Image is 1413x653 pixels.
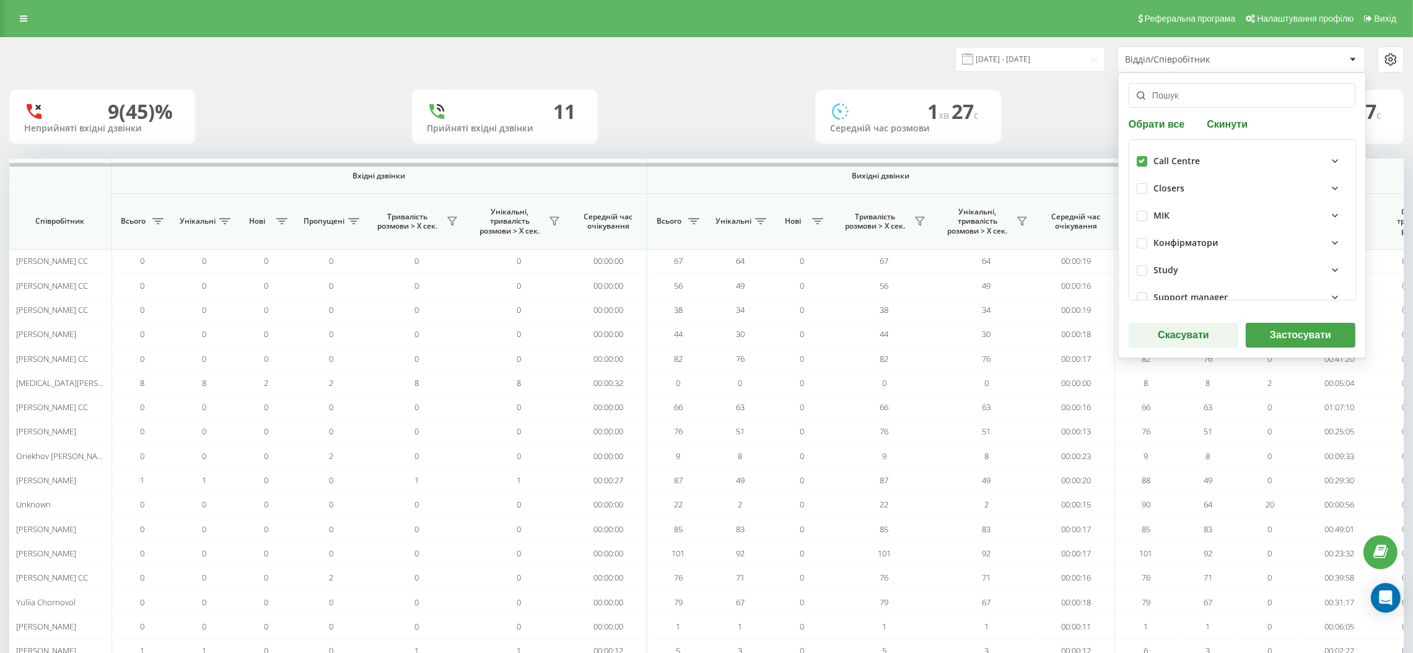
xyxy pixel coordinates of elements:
[1038,615,1115,639] td: 00:00:11
[1038,371,1115,395] td: 00:00:00
[736,572,745,583] span: 71
[951,98,979,125] span: 27
[517,499,521,510] span: 0
[1038,444,1115,468] td: 00:00:23
[414,280,419,291] span: 0
[330,401,334,413] span: 0
[570,493,647,517] td: 00:00:00
[570,346,647,370] td: 00:00:00
[738,377,743,388] span: 0
[1153,156,1200,167] div: Call Centre
[1204,475,1212,486] span: 49
[1038,566,1115,590] td: 00:00:16
[1038,298,1115,322] td: 00:00:19
[1145,14,1236,24] span: Реферальна програма
[982,280,991,291] span: 49
[1038,468,1115,493] td: 00:00:20
[1204,401,1212,413] span: 63
[16,401,88,413] span: [PERSON_NAME] CC
[16,255,88,266] span: [PERSON_NAME] CC
[570,395,647,419] td: 00:00:00
[474,207,545,236] span: Унікальні, тривалість розмови > Х сек.
[800,426,805,437] span: 0
[982,304,991,315] span: 34
[330,548,334,559] span: 0
[676,377,681,388] span: 0
[570,273,647,297] td: 00:00:00
[1376,108,1381,122] span: c
[674,499,683,510] span: 22
[141,524,145,535] span: 0
[203,475,207,486] span: 1
[414,572,419,583] span: 0
[141,401,145,413] span: 0
[736,280,745,291] span: 49
[203,548,207,559] span: 0
[674,328,683,340] span: 44
[517,524,521,535] span: 0
[141,548,145,559] span: 0
[800,401,805,413] span: 0
[800,328,805,340] span: 0
[982,572,991,583] span: 71
[880,572,889,583] span: 76
[736,255,745,266] span: 64
[265,328,269,340] span: 0
[1142,426,1150,437] span: 76
[16,597,76,608] span: Yuliia Chornovol
[1268,475,1272,486] span: 0
[108,100,173,123] div: 9 (45)%
[1301,468,1378,493] td: 00:29:30
[517,475,521,486] span: 1
[265,597,269,608] span: 0
[1204,499,1212,510] span: 64
[674,280,683,291] span: 56
[16,426,76,437] span: [PERSON_NAME]
[16,572,88,583] span: [PERSON_NAME] CC
[330,280,334,291] span: 0
[1144,450,1148,462] span: 9
[880,475,889,486] span: 87
[265,353,269,364] span: 0
[414,548,419,559] span: 0
[880,401,889,413] span: 66
[736,426,745,437] span: 51
[330,377,334,388] span: 2
[414,524,419,535] span: 0
[1204,548,1212,559] span: 92
[414,450,419,462] span: 0
[1153,238,1218,248] div: Конфірматори
[715,216,751,226] span: Унікальні
[517,401,521,413] span: 0
[203,328,207,340] span: 0
[141,328,145,340] span: 0
[414,255,419,266] span: 0
[1204,524,1212,535] span: 83
[517,280,521,291] span: 0
[1038,419,1115,444] td: 00:00:13
[203,499,207,510] span: 0
[203,401,207,413] span: 0
[517,353,521,364] span: 0
[1142,499,1150,510] span: 90
[736,475,745,486] span: 49
[830,123,986,134] div: Середній час розмови
[1301,419,1378,444] td: 00:25:05
[570,615,647,639] td: 00:00:00
[674,475,683,486] span: 87
[414,475,419,486] span: 1
[777,216,808,226] span: Нові
[800,280,805,291] span: 0
[330,353,334,364] span: 0
[1144,377,1148,388] span: 8
[882,377,886,388] span: 0
[1038,249,1115,273] td: 00:00:19
[265,280,269,291] span: 0
[330,572,334,583] span: 2
[16,328,76,340] span: [PERSON_NAME]
[265,499,269,510] span: 0
[203,353,207,364] span: 0
[414,304,419,315] span: 0
[24,123,180,134] div: Неприйняті вхідні дзвінки
[1047,212,1105,231] span: Середній час очікування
